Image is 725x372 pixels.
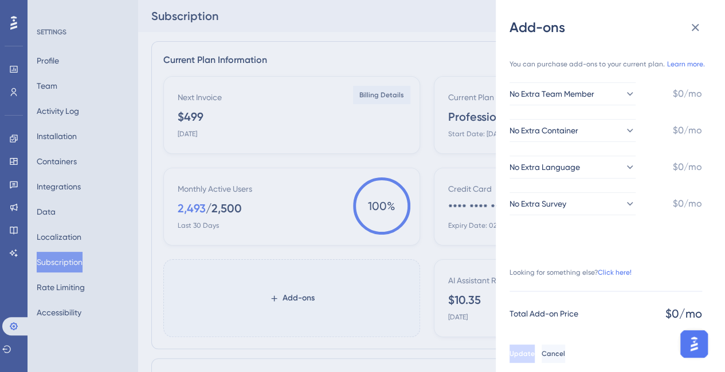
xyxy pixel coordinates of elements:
span: $0/mo [673,124,702,137]
span: No Extra Team Member [510,87,594,101]
button: No Extra Language [510,156,636,179]
span: Update [510,349,535,358]
a: Click here! [598,268,632,277]
span: No Extra Language [510,160,580,174]
button: No Extra Survey [510,192,636,215]
span: $0/mo [673,87,702,101]
iframe: UserGuiding AI Assistant Launcher [677,327,711,361]
span: $0/mo [673,160,702,174]
span: No Extra Survey [510,197,566,211]
span: You can purchase add-ons to your current plan. [510,60,665,69]
span: Looking for something else? [510,268,598,277]
button: Cancel [542,345,565,363]
button: No Extra Team Member [510,82,636,105]
span: No Extra Container [510,124,578,137]
button: No Extra Container [510,119,636,142]
span: $0/mo [665,306,702,322]
a: Learn more. [667,60,705,69]
div: Add-ons [510,18,711,37]
span: $0/mo [673,197,702,211]
span: Total Add-on Price [510,307,578,320]
button: Update [510,345,535,363]
span: Cancel [542,349,565,358]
